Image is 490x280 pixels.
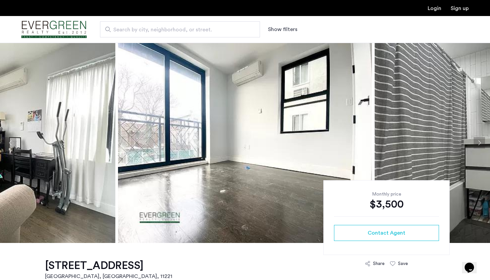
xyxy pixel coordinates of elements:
[474,137,485,149] button: Next apartment
[334,225,439,241] button: button
[21,17,87,42] img: logo
[268,25,297,33] button: Show or hide filters
[100,21,260,37] input: Apartment Search
[373,260,385,267] div: Share
[5,137,16,149] button: Previous apartment
[368,229,405,237] span: Contact Agent
[462,253,483,273] iframe: chat widget
[113,26,241,34] span: Search by city, neighborhood, or street.
[45,259,172,272] h1: [STREET_ADDRESS]
[334,191,439,198] div: Monthly price
[21,17,87,42] a: Cazamio Logo
[334,198,439,211] div: $3,500
[398,260,408,267] div: Save
[451,6,469,11] a: Registration
[118,43,372,243] img: apartment
[428,6,441,11] a: Login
